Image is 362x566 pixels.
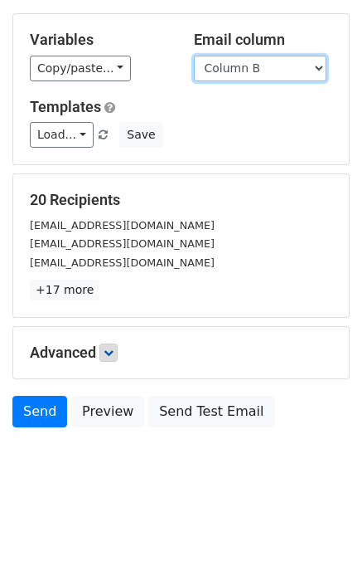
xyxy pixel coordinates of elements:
small: [EMAIL_ADDRESS][DOMAIN_NAME] [30,256,215,269]
a: Load... [30,122,94,148]
button: Save [119,122,162,148]
a: +17 more [30,280,99,300]
a: Templates [30,98,101,115]
h5: Advanced [30,344,332,362]
iframe: Chat Widget [279,486,362,566]
a: Copy/paste... [30,56,131,81]
a: Preview [71,396,144,427]
a: Send [12,396,67,427]
h5: Variables [30,31,169,49]
h5: Email column [194,31,333,49]
small: [EMAIL_ADDRESS][DOMAIN_NAME] [30,237,215,250]
h5: 20 Recipients [30,191,332,209]
a: Send Test Email [148,396,274,427]
small: [EMAIL_ADDRESS][DOMAIN_NAME] [30,219,215,232]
